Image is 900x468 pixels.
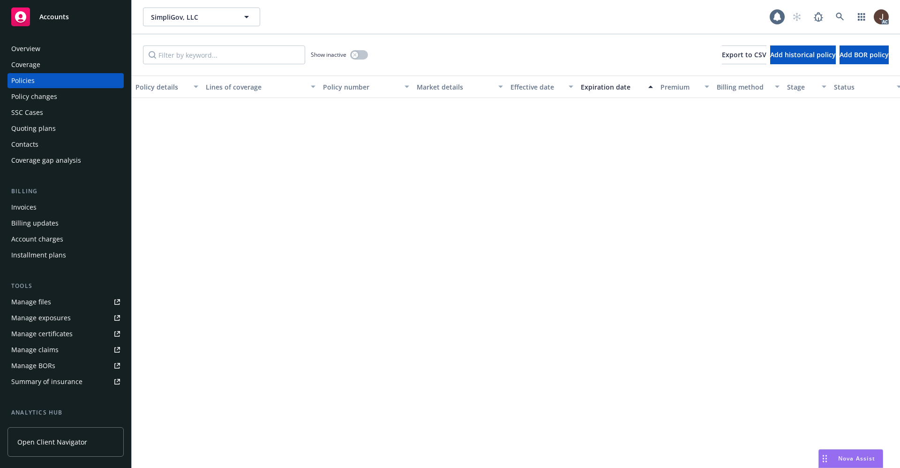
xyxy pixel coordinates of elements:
[7,73,124,88] a: Policies
[11,294,51,309] div: Manage files
[311,51,346,59] span: Show inactive
[7,137,124,152] a: Contacts
[143,8,260,26] button: SimpliGov, LLC
[809,8,828,26] a: Report a Bug
[657,75,713,98] button: Premium
[11,153,81,168] div: Coverage gap analysis
[206,82,305,92] div: Lines of coverage
[722,45,766,64] button: Export to CSV
[722,50,766,59] span: Export to CSV
[11,200,37,215] div: Invoices
[323,82,399,92] div: Policy number
[11,89,57,104] div: Policy changes
[838,454,875,462] span: Nova Assist
[831,8,849,26] a: Search
[7,187,124,196] div: Billing
[7,153,124,168] a: Coverage gap analysis
[7,41,124,56] a: Overview
[819,450,831,468] div: Drag to move
[11,121,56,136] div: Quoting plans
[135,82,188,92] div: Policy details
[7,408,124,417] div: Analytics hub
[770,45,836,64] button: Add historical policy
[11,73,35,88] div: Policies
[11,41,40,56] div: Overview
[660,82,699,92] div: Premium
[11,137,38,152] div: Contacts
[7,121,124,136] a: Quoting plans
[11,342,59,357] div: Manage claims
[11,57,40,72] div: Coverage
[11,216,59,231] div: Billing updates
[7,57,124,72] a: Coverage
[840,50,889,59] span: Add BOR policy
[143,45,305,64] input: Filter by keyword...
[202,75,319,98] button: Lines of coverage
[840,45,889,64] button: Add BOR policy
[11,310,71,325] div: Manage exposures
[7,200,124,215] a: Invoices
[852,8,871,26] a: Switch app
[151,12,232,22] span: SimpliGov, LLC
[7,374,124,389] a: Summary of insurance
[577,75,657,98] button: Expiration date
[39,13,69,21] span: Accounts
[7,89,124,104] a: Policy changes
[787,82,816,92] div: Stage
[7,310,124,325] a: Manage exposures
[717,82,769,92] div: Billing method
[874,9,889,24] img: photo
[7,342,124,357] a: Manage claims
[787,8,806,26] a: Start snowing
[834,82,891,92] div: Status
[17,437,87,447] span: Open Client Navigator
[770,50,836,59] span: Add historical policy
[7,232,124,247] a: Account charges
[11,358,55,373] div: Manage BORs
[7,294,124,309] a: Manage files
[413,75,507,98] button: Market details
[581,82,643,92] div: Expiration date
[7,326,124,341] a: Manage certificates
[11,326,73,341] div: Manage certificates
[11,105,43,120] div: SSC Cases
[417,82,493,92] div: Market details
[7,358,124,373] a: Manage BORs
[818,449,883,468] button: Nova Assist
[11,232,63,247] div: Account charges
[507,75,577,98] button: Effective date
[7,248,124,263] a: Installment plans
[7,281,124,291] div: Tools
[11,374,82,389] div: Summary of insurance
[7,4,124,30] a: Accounts
[7,216,124,231] a: Billing updates
[11,248,66,263] div: Installment plans
[783,75,830,98] button: Stage
[713,75,783,98] button: Billing method
[319,75,413,98] button: Policy number
[7,105,124,120] a: SSC Cases
[132,75,202,98] button: Policy details
[510,82,563,92] div: Effective date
